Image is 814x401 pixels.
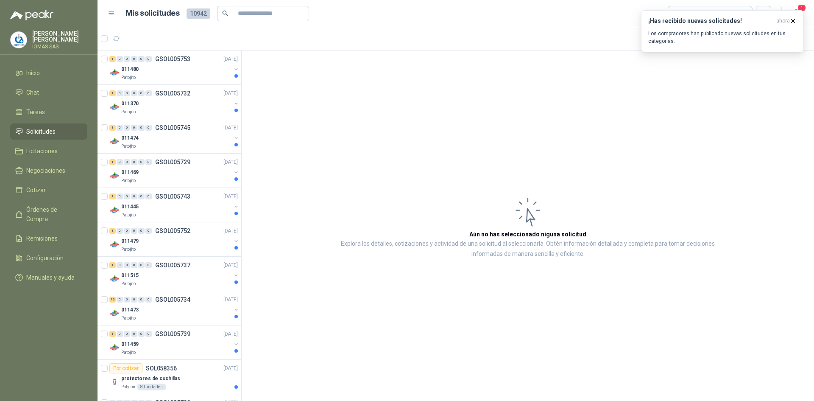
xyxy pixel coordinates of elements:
[155,159,190,165] p: GSOL005729
[117,331,123,337] div: 0
[131,228,137,234] div: 0
[117,125,123,131] div: 0
[26,166,65,175] span: Negociaciones
[109,363,142,373] div: Por cotizar
[223,124,238,132] p: [DATE]
[109,88,240,115] a: 1 0 0 0 0 0 GSOL005732[DATE] Company Logo011370Patojito
[109,297,116,303] div: 13
[117,297,123,303] div: 0
[125,7,180,20] h1: Mis solicitudes
[124,159,130,165] div: 0
[155,56,190,62] p: GSOL005753
[138,90,145,96] div: 0
[109,205,120,215] img: Company Logo
[109,274,120,284] img: Company Logo
[124,125,130,131] div: 0
[131,90,137,96] div: 0
[109,260,240,287] a: 1 0 0 0 0 0 GSOL005737[DATE] Company Logo011515Patojito
[222,10,228,16] span: search
[10,269,87,286] a: Manuales y ayuda
[648,17,773,25] h3: ¡Has recibido nuevas solicitudes!
[145,297,152,303] div: 0
[109,377,120,387] img: Company Logo
[145,262,152,268] div: 0
[155,125,190,131] p: GSOL005745
[10,84,87,101] a: Chat
[117,90,123,96] div: 0
[109,159,116,165] div: 1
[121,272,139,280] p: 011515
[673,9,691,18] div: Todas
[223,158,238,166] p: [DATE]
[121,340,139,348] p: 011459
[117,228,123,234] div: 0
[109,294,240,322] a: 13 0 0 0 0 0 GSOL005734[DATE] Company Logo011473Patojito
[117,56,123,62] div: 0
[11,32,27,48] img: Company Logo
[26,107,45,117] span: Tareas
[109,125,116,131] div: 1
[138,262,145,268] div: 0
[121,280,136,287] p: Patojito
[145,56,152,62] div: 0
[145,331,152,337] div: 0
[138,159,145,165] div: 0
[109,262,116,268] div: 1
[121,384,135,390] p: Polylon
[155,228,190,234] p: GSOL005752
[10,10,53,20] img: Logo peakr
[10,182,87,198] a: Cotizar
[223,261,238,269] p: [DATE]
[117,262,123,268] div: 0
[109,157,240,184] a: 1 0 0 0 0 0 GSOL005729[DATE] Company Logo011469Patojito
[124,193,130,199] div: 0
[138,125,145,131] div: 0
[109,193,116,199] div: 1
[109,226,240,253] a: 1 0 0 0 0 0 GSOL005752[DATE] Company Logo011479Patojito
[124,297,130,303] div: 0
[187,8,210,19] span: 10942
[138,56,145,62] div: 0
[109,136,120,146] img: Company Logo
[124,228,130,234] div: 0
[121,203,139,211] p: 011445
[797,4,806,12] span: 1
[223,55,238,63] p: [DATE]
[26,253,64,263] span: Configuración
[26,205,79,224] span: Órdenes de Compra
[121,306,139,314] p: 011473
[121,143,136,150] p: Patojito
[121,134,139,142] p: 011474
[121,246,136,253] p: Patojito
[641,10,804,52] button: ¡Has recibido nuevas solicitudes!ahora Los compradores han publicado nuevas solicitudes en tus ca...
[124,90,130,96] div: 0
[109,171,120,181] img: Company Logo
[223,193,238,201] p: [DATE]
[121,109,136,115] p: Patojito
[138,331,145,337] div: 0
[137,384,166,390] div: 8 Unidades
[121,375,180,383] p: protectores de cuchillas
[131,331,137,337] div: 0
[131,262,137,268] div: 0
[145,125,152,131] div: 0
[26,234,58,243] span: Remisiones
[223,330,238,338] p: [DATE]
[131,159,137,165] div: 0
[10,143,87,159] a: Licitaciones
[121,74,136,81] p: Patojito
[131,125,137,131] div: 0
[10,65,87,81] a: Inicio
[32,44,87,49] p: IOMAS SAS
[648,30,797,45] p: Los compradores han publicado nuevas solicitudes en tus categorías.
[131,56,137,62] div: 0
[124,56,130,62] div: 0
[121,65,139,73] p: 011480
[10,202,87,227] a: Órdenes de Compra
[121,315,136,322] p: Patojito
[109,102,120,112] img: Company Logo
[469,230,586,239] h3: Aún no has seleccionado niguna solicitud
[98,360,241,394] a: Por cotizarSOL058356[DATE] Company Logoprotectores de cuchillasPolylon8 Unidades
[121,237,139,245] p: 011479
[124,331,130,337] div: 0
